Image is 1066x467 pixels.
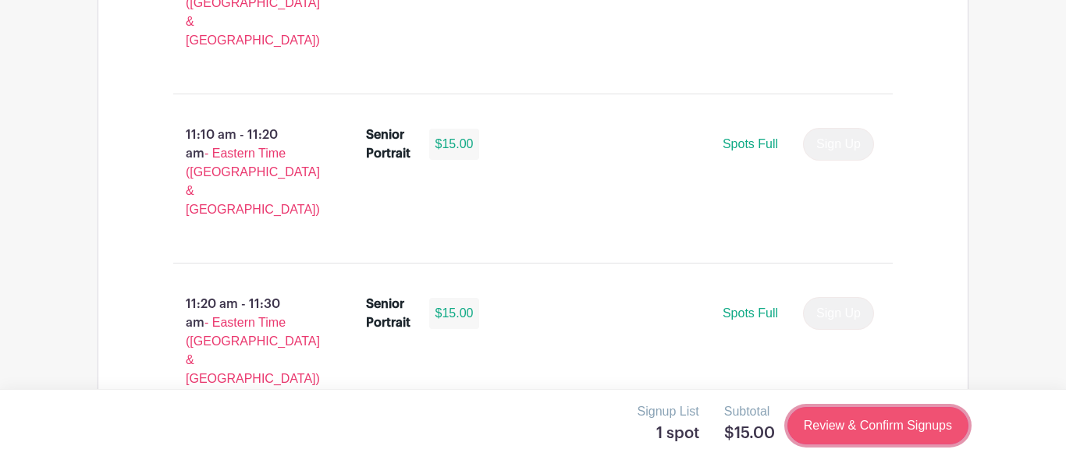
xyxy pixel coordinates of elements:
div: $15.00 [429,298,480,329]
div: $15.00 [429,129,480,160]
span: - Eastern Time ([GEOGRAPHIC_DATA] & [GEOGRAPHIC_DATA]) [186,316,320,385]
a: Review & Confirm Signups [787,407,968,444]
p: 11:20 am - 11:30 am [148,288,341,394]
p: Subtotal [724,402,775,421]
h5: 1 spot [638,424,699,443]
h5: $15.00 [724,424,775,443]
span: Spots Full [723,306,778,320]
div: Senior Portrait [366,126,410,163]
p: Signup List [638,402,699,421]
p: 11:10 am - 11:20 am [148,119,341,225]
div: Senior Portrait [366,295,410,332]
span: Spots Full [723,137,778,150]
span: - Eastern Time ([GEOGRAPHIC_DATA] & [GEOGRAPHIC_DATA]) [186,147,320,216]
